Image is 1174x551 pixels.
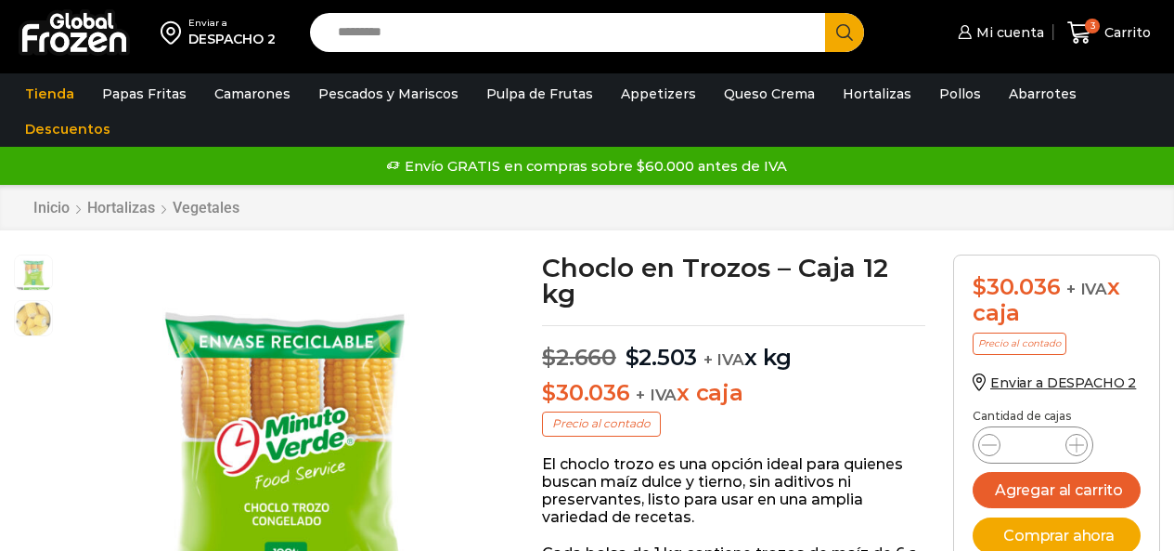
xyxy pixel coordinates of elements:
[477,76,602,112] a: Pulpa de Frutas
[309,76,468,112] a: Pescados y Mariscos
[715,76,824,112] a: Queso Crema
[542,344,616,371] bdi: 2.660
[172,199,240,216] a: Vegetales
[973,410,1141,423] p: Cantidad de cajas
[612,76,705,112] a: Appetizers
[188,17,276,30] div: Enviar a
[542,325,925,372] p: x kg
[161,17,188,48] img: address-field-icon.svg
[16,112,120,147] a: Descuentos
[542,344,556,371] span: $
[1085,19,1100,33] span: 3
[825,13,864,52] button: Search button
[626,344,698,371] bdi: 2.503
[973,273,1060,300] bdi: 30.036
[205,76,300,112] a: Camarones
[973,273,987,300] span: $
[15,256,52,293] span: choclo-trozos
[1015,432,1051,458] input: Product quantity
[972,23,1044,42] span: Mi cuenta
[93,76,196,112] a: Papas Fritas
[188,30,276,48] div: DESPACHO 2
[15,301,52,338] span: choclo-trozos
[990,374,1136,391] span: Enviar a DESPACHO 2
[973,472,1141,508] button: Agregar al carrito
[973,274,1141,328] div: x caja
[16,76,84,112] a: Tienda
[1063,11,1155,55] a: 3 Carrito
[32,199,240,216] nav: Breadcrumb
[973,333,1066,355] p: Precio al contado
[626,344,639,371] span: $
[86,199,156,216] a: Hortalizas
[703,350,744,369] span: + IVA
[833,76,921,112] a: Hortalizas
[930,76,990,112] a: Pollos
[542,255,925,307] h1: Choclo en Trozos – Caja 12 kg
[542,379,556,406] span: $
[542,455,925,527] p: El choclo trozo es una opción ideal para quienes buscan maíz dulce y tierno, sin aditivos ni pres...
[636,386,677,404] span: + IVA
[542,412,661,436] p: Precio al contado
[542,379,629,406] bdi: 30.036
[1100,23,1151,42] span: Carrito
[542,380,925,407] p: x caja
[973,374,1136,391] a: Enviar a DESPACHO 2
[1066,280,1107,298] span: + IVA
[32,199,71,216] a: Inicio
[1000,76,1086,112] a: Abarrotes
[953,14,1044,51] a: Mi cuenta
